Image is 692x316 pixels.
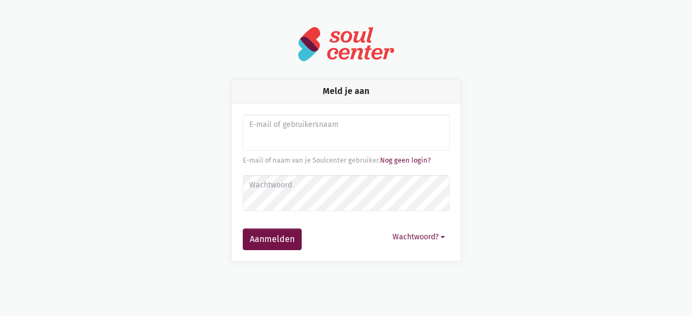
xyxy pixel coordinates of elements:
[243,115,450,250] form: Aanmelden
[243,155,450,166] div: E-mail of naam van je Soulcenter gebruiker.
[243,228,302,250] button: Aanmelden
[388,228,450,245] button: Wachtwoord?
[232,80,461,103] div: Meld je aan
[380,156,431,164] a: Nog geen login?
[249,179,442,191] label: Wachtwoord
[249,119,442,131] label: E-mail of gebruikersnaam
[297,26,395,62] img: logo-soulcenter-full.svg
